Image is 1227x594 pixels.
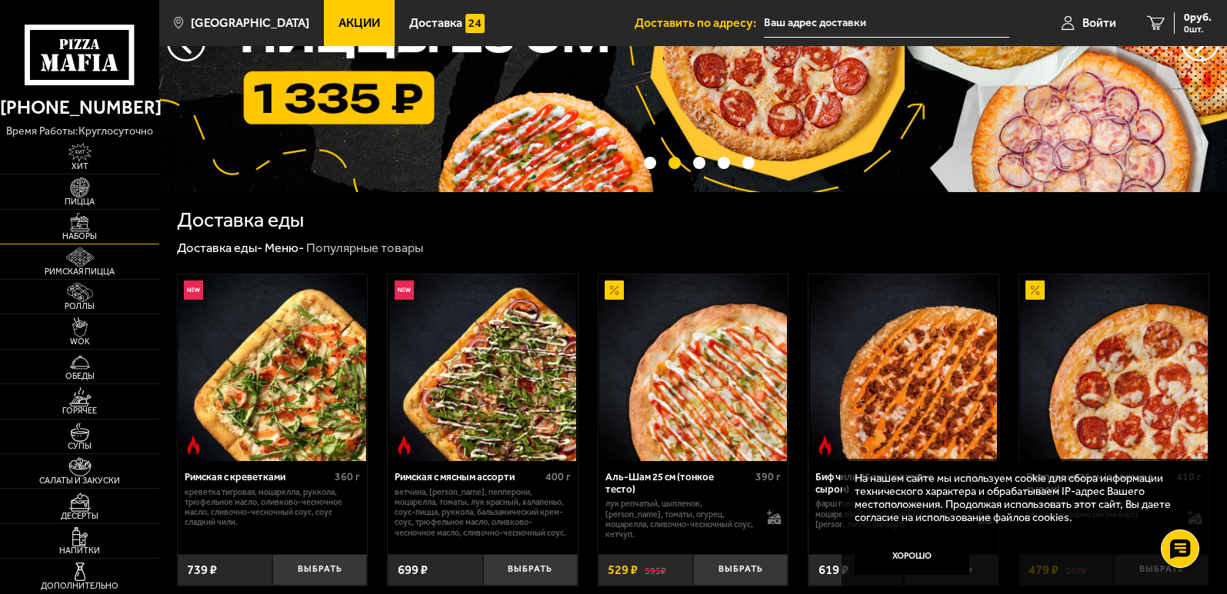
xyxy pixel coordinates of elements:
[644,157,656,169] button: точки переключения
[177,210,304,231] h1: Доставка еды
[598,274,789,461] a: АкционныйАль-Шам 25 см (тонкое тесто)
[599,274,786,461] img: Аль-Шам 25 см (тонкое тесто)
[693,554,788,586] button: Выбрать
[1025,280,1045,300] img: Акционный
[855,472,1188,525] p: На нашем сайте мы используем cookie для сбора информации технического характера и обрабатываем IP...
[1082,17,1116,29] span: Войти
[809,274,999,461] a: Острое блюдоБиф чили 25 см (толстое с сыром)
[693,157,705,169] button: точки переключения
[395,487,570,538] p: ветчина, [PERSON_NAME], пепперони, моцарелла, томаты, лук красный, халапеньо, соус-пицца, руккола...
[338,17,380,29] span: Акции
[177,240,262,255] a: Доставка еды-
[272,554,367,586] button: Выбрать
[306,240,423,257] div: Популярные товары
[810,274,997,461] img: Биф чили 25 см (толстое с сыром)
[187,563,217,576] span: 739 ₽
[1184,12,1212,23] span: 0 руб.
[718,157,730,169] button: точки переключения
[669,157,681,169] button: точки переключения
[815,471,962,496] div: Биф чили 25 см (толстое с сыром)
[545,470,571,483] span: 400 г
[185,471,331,483] div: Римская с креветками
[178,274,368,461] a: НовинкаОстрое блюдоРимская с креветками
[185,487,360,528] p: креветка тигровая, моцарелла, руккола, трюфельное масло, оливково-чесночное масло, сливочно-чесно...
[755,470,781,483] span: 390 г
[645,563,666,576] s: 595 ₽
[1020,274,1207,461] img: Пепперони 25 см (толстое с сыром)
[815,436,835,455] img: Острое блюдо
[764,9,1009,38] input: Ваш адрес доставки
[398,563,428,576] span: 699 ₽
[389,274,576,461] img: Римская с мясным ассорти
[388,274,578,461] a: НовинкаОстрое блюдоРимская с мясным ассорти
[1184,25,1212,34] span: 0 шт.
[855,537,970,576] button: Хорошо
[409,17,462,29] span: Доставка
[605,471,752,496] div: Аль-Шам 25 см (тонкое тесто)
[483,554,578,586] button: Выбрать
[742,157,755,169] button: точки переключения
[465,14,485,33] img: 15daf4d41897b9f0e9f617042186c801.svg
[819,563,849,576] span: 619 ₽
[815,499,965,529] p: фарш говяжий, паприка, соус-пицца, моцарелла, [PERSON_NAME]-кочудян, [PERSON_NAME] (на борт).
[178,274,365,461] img: Римская с креветками
[1019,274,1209,461] a: АкционныйПепперони 25 см (толстое с сыром)
[335,470,360,483] span: 360 г
[395,436,414,455] img: Острое блюдо
[605,499,755,539] p: лук репчатый, цыпленок, [PERSON_NAME], томаты, огурец, моцарелла, сливочно-чесночный соус, кетчуп.
[608,563,638,576] span: 529 ₽
[605,280,624,300] img: Акционный
[635,17,764,29] span: Доставить по адресу:
[191,17,309,29] span: [GEOGRAPHIC_DATA]
[395,471,541,483] div: Римская с мясным ассорти
[395,280,414,300] img: Новинка
[265,240,304,255] a: Меню-
[184,280,203,300] img: Новинка
[184,436,203,455] img: Острое блюдо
